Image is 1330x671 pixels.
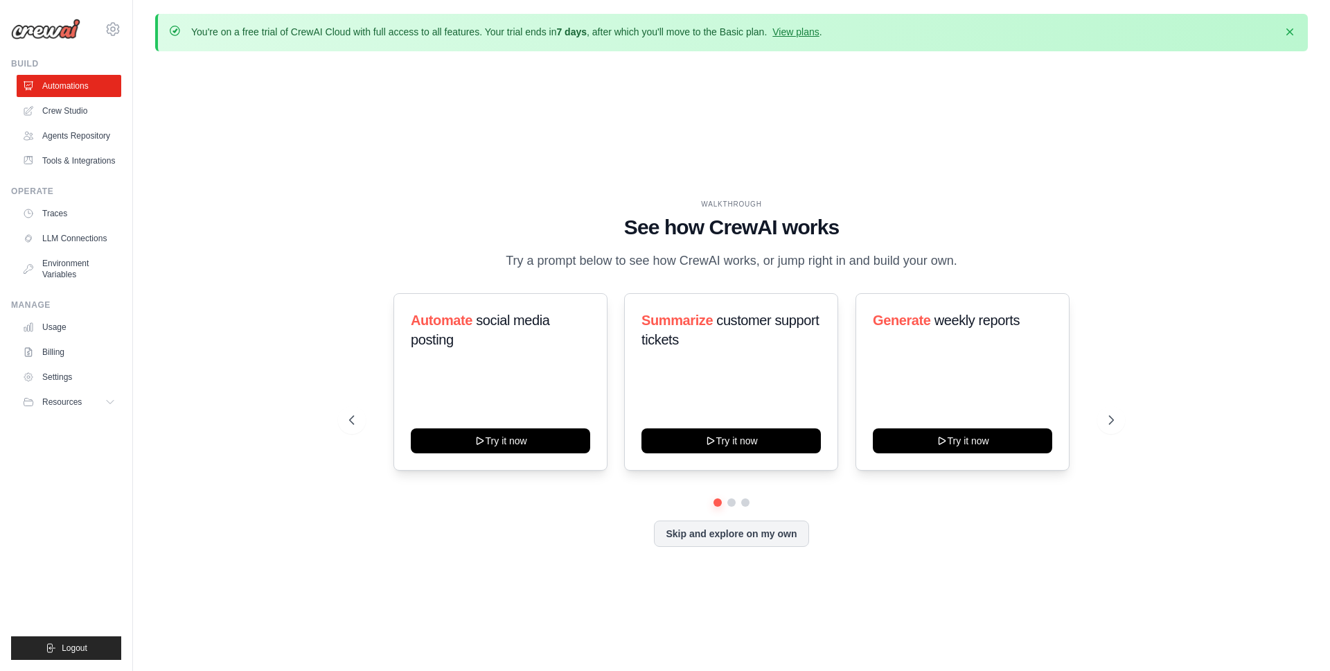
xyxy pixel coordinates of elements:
div: WALKTHROUGH [349,199,1114,209]
span: weekly reports [934,313,1019,328]
button: Try it now [641,428,821,453]
a: Agents Repository [17,125,121,147]
div: Operate [11,186,121,197]
a: LLM Connections [17,227,121,250]
a: Crew Studio [17,100,121,122]
img: Logo [11,19,80,40]
span: Generate [873,313,931,328]
strong: 7 days [556,26,587,37]
span: Automate [411,313,472,328]
div: Build [11,58,121,69]
a: Usage [17,316,121,338]
p: Try a prompt below to see how CrewAI works, or jump right in and build your own. [499,251,964,271]
a: View plans [772,26,819,37]
span: social media posting [411,313,550,347]
a: Settings [17,366,121,388]
span: customer support tickets [641,313,819,347]
span: Resources [42,397,82,408]
span: Summarize [641,313,713,328]
div: Manage [11,299,121,311]
a: Tools & Integrations [17,150,121,172]
button: Resources [17,391,121,413]
button: Try it now [411,428,590,453]
a: Billing [17,341,121,363]
button: Skip and explore on my own [654,521,808,547]
p: You're on a free trial of CrewAI Cloud with full access to all features. Your trial ends in , aft... [191,25,822,39]
a: Environment Variables [17,252,121,286]
h1: See how CrewAI works [349,215,1114,240]
button: Logout [11,636,121,660]
a: Automations [17,75,121,97]
button: Try it now [873,428,1052,453]
a: Traces [17,202,121,225]
span: Logout [62,643,87,654]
